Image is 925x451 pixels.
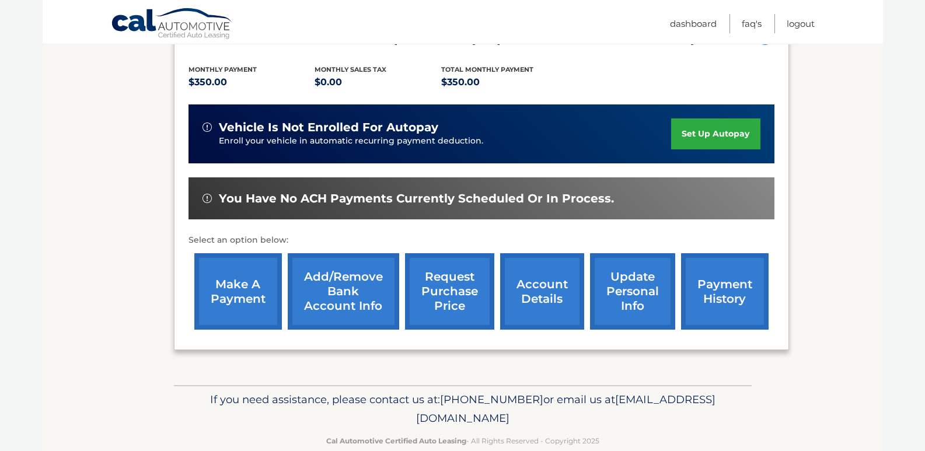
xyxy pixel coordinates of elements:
p: If you need assistance, please contact us at: or email us at [181,390,744,428]
p: $350.00 [189,74,315,90]
span: Monthly sales Tax [315,65,386,74]
p: - All Rights Reserved - Copyright 2025 [181,435,744,447]
p: Select an option below: [189,233,774,247]
span: Total Monthly Payment [441,65,533,74]
a: request purchase price [405,253,494,330]
a: payment history [681,253,769,330]
p: Enroll your vehicle in automatic recurring payment deduction. [219,135,672,148]
a: make a payment [194,253,282,330]
a: account details [500,253,584,330]
a: Cal Automotive [111,8,233,41]
span: [PHONE_NUMBER] [440,393,543,406]
img: alert-white.svg [203,194,212,203]
span: You have no ACH payments currently scheduled or in process. [219,191,614,206]
a: update personal info [590,253,675,330]
p: $350.00 [441,74,568,90]
span: [EMAIL_ADDRESS][DOMAIN_NAME] [416,393,715,425]
a: Dashboard [670,14,717,33]
strong: Cal Automotive Certified Auto Leasing [326,436,466,445]
a: Logout [787,14,815,33]
a: FAQ's [742,14,762,33]
span: Monthly Payment [189,65,257,74]
p: $0.00 [315,74,441,90]
a: set up autopay [671,118,760,149]
span: vehicle is not enrolled for autopay [219,120,438,135]
img: alert-white.svg [203,123,212,132]
a: Add/Remove bank account info [288,253,399,330]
